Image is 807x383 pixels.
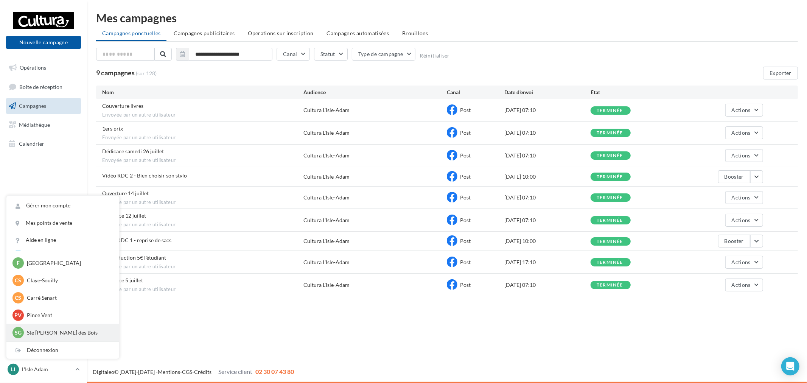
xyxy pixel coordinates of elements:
button: Exporter [763,67,798,79]
span: (sur 128) [136,70,157,77]
div: Cultura L'Isle-Adam [303,237,350,245]
div: [DATE] 07:10 [504,152,591,159]
span: Envoyée par un autre utilisateur [102,112,303,118]
span: Campagnes publicitaires [174,30,235,36]
span: Actions [732,259,751,265]
span: Post [460,129,471,136]
button: Canal [277,48,310,61]
span: SG [15,329,22,336]
button: Actions [725,214,763,227]
div: [DATE] 07:10 [504,216,591,224]
span: Post [460,194,471,201]
span: Vidéo RDC 2 - Bien choisir son stylo [102,172,187,179]
p: Ste [PERSON_NAME] des Bois [27,329,110,336]
span: Operations sur inscription [248,30,313,36]
span: Brouillons [402,30,428,36]
p: Claye-Souilly [27,277,110,284]
span: Couverture livres [102,103,143,109]
div: Cultura L'Isle-Adam [303,216,350,224]
span: Actions [732,194,751,201]
span: Post [460,107,471,113]
div: terminée [597,283,623,288]
div: Cultura L'Isle-Adam [303,194,350,201]
button: Actions [725,256,763,269]
button: Statut [314,48,348,61]
span: Envoyée par un autre utilisateur [102,286,303,293]
span: Boîte de réception [19,83,62,90]
button: Réinitialiser [420,53,450,59]
span: Actions [732,107,751,113]
a: Opérations [5,60,82,76]
div: [DATE] 07:10 [504,194,591,201]
span: Actions [732,129,751,136]
a: Campagnes [5,98,82,114]
a: LI L'Isle Adam [6,362,81,377]
div: terminée [597,218,623,223]
span: Calendrier [19,140,44,146]
button: Actions [725,279,763,291]
button: Nouvelle campagne [6,36,81,49]
div: Open Intercom Messenger [781,357,799,375]
span: Actions [732,282,751,288]
a: Aide en ligne [6,232,119,249]
div: Cultura L'Isle-Adam [303,173,350,181]
span: 9 campagnes [96,69,135,77]
div: État [591,89,677,96]
div: Cultura L'Isle-Adam [303,281,350,289]
span: Envoyée par un autre utilisateur [102,263,303,270]
span: Dédicace samedi 26 juillet [102,148,164,154]
span: F [17,259,20,267]
p: L'Isle Adam [22,366,72,373]
span: Vidéo RDC 1 - reprise de sacs [102,237,171,243]
span: Actions [732,152,751,159]
a: Digitaleo [93,369,114,375]
div: Déconnexion [6,342,119,359]
div: terminée [597,108,623,113]
button: Type de campagne [352,48,416,61]
span: Actions [732,217,751,223]
div: terminée [597,131,623,135]
button: Actions [725,191,763,204]
span: Post [460,282,471,288]
div: terminée [597,260,623,265]
a: Médiathèque [5,117,82,133]
span: Bon réduction 5€ l'étudiant [102,254,166,261]
div: [DATE] 10:00 [504,173,591,181]
span: CS [15,294,22,302]
span: Post [460,259,471,265]
span: Dédicace 12 juillet [102,212,146,219]
span: Envoyée par un autre utilisateur [102,134,303,141]
div: [DATE] 10:00 [504,237,591,245]
p: [GEOGRAPHIC_DATA] [27,259,110,267]
div: Cultura L'Isle-Adam [303,129,350,137]
div: Canal [447,89,504,96]
a: Gérer mon compte [6,197,119,214]
button: Actions [725,126,763,139]
span: Service client [218,368,252,375]
span: Post [460,217,471,223]
div: Nom [102,89,303,96]
div: Cultura L'Isle-Adam [303,152,350,159]
span: Post [460,238,471,244]
div: Date d'envoi [504,89,591,96]
span: LI [11,366,16,373]
span: 02 30 07 43 80 [255,368,294,375]
button: Actions [725,149,763,162]
span: Post [460,173,471,180]
span: Envoyée par un autre utilisateur [102,221,303,228]
span: Ouverture 14 juillet [102,190,149,196]
span: Opérations [20,64,46,71]
div: terminée [597,174,623,179]
div: Cultura L'Isle-Adam [303,106,350,114]
span: Dédicace 5 juillet [102,277,143,283]
a: CGS [182,369,192,375]
button: Booster [718,170,750,183]
span: Envoyée par un autre utilisateur [102,157,303,164]
div: terminée [597,239,623,244]
span: PV [15,311,22,319]
a: Mentions [158,369,180,375]
button: Actions [725,104,763,117]
div: [DATE] 07:10 [504,281,591,289]
div: terminée [597,195,623,200]
a: Crédits [194,369,211,375]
